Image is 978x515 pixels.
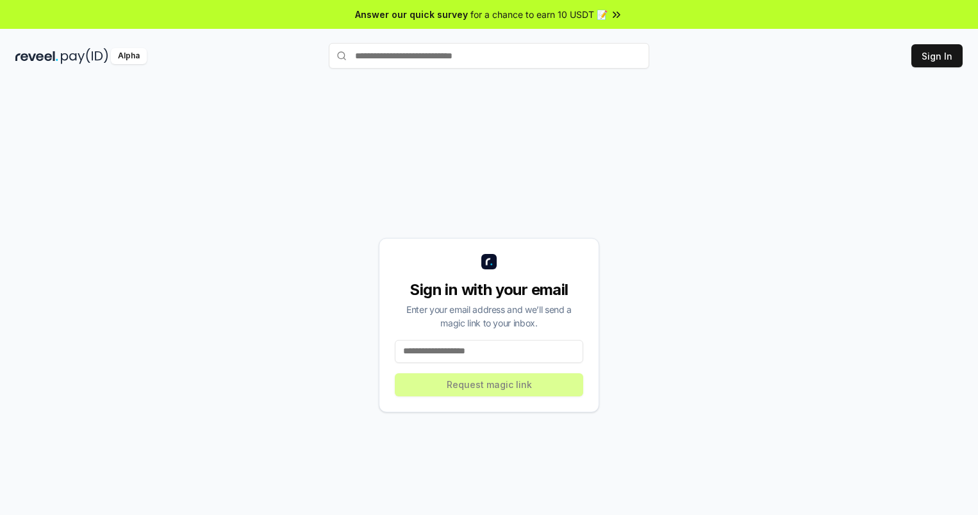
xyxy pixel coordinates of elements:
img: pay_id [61,48,108,64]
span: for a chance to earn 10 USDT 📝 [470,8,608,21]
img: logo_small [481,254,497,269]
div: Sign in with your email [395,280,583,300]
img: reveel_dark [15,48,58,64]
button: Sign In [911,44,963,67]
div: Alpha [111,48,147,64]
span: Answer our quick survey [355,8,468,21]
div: Enter your email address and we’ll send a magic link to your inbox. [395,303,583,330]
